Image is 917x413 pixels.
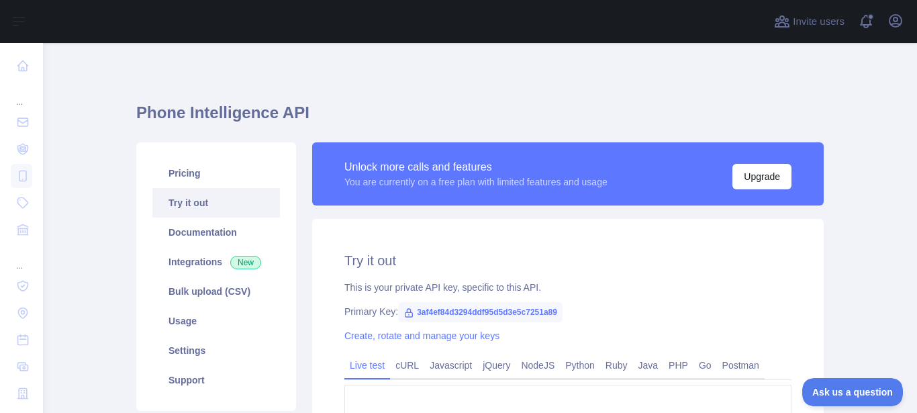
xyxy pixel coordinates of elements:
a: Settings [152,336,280,365]
a: Create, rotate and manage your keys [344,330,499,341]
h2: Try it out [344,251,791,270]
h1: Phone Intelligence API [136,102,824,134]
a: NodeJS [516,355,560,376]
a: Pricing [152,158,280,188]
div: ... [11,81,32,107]
a: Postman [717,355,765,376]
a: cURL [390,355,424,376]
span: Invite users [793,14,844,30]
iframe: Toggle Customer Support [802,378,904,406]
a: Python [560,355,600,376]
span: New [230,256,261,269]
button: Invite users [771,11,847,32]
a: Javascript [424,355,477,376]
div: ... [11,244,32,271]
a: Bulk upload (CSV) [152,277,280,306]
div: Unlock more calls and features [344,159,608,175]
a: PHP [663,355,693,376]
a: Java [633,355,664,376]
a: Integrations New [152,247,280,277]
a: Support [152,365,280,395]
button: Upgrade [732,164,791,189]
a: Documentation [152,218,280,247]
a: Live test [344,355,390,376]
a: Go [693,355,717,376]
div: You are currently on a free plan with limited features and usage [344,175,608,189]
a: jQuery [477,355,516,376]
div: This is your private API key, specific to this API. [344,281,791,294]
a: Try it out [152,188,280,218]
div: Primary Key: [344,305,791,318]
span: 3af4ef84d3294ddf95d5d3e5c7251a89 [398,302,563,322]
a: Usage [152,306,280,336]
a: Ruby [600,355,633,376]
